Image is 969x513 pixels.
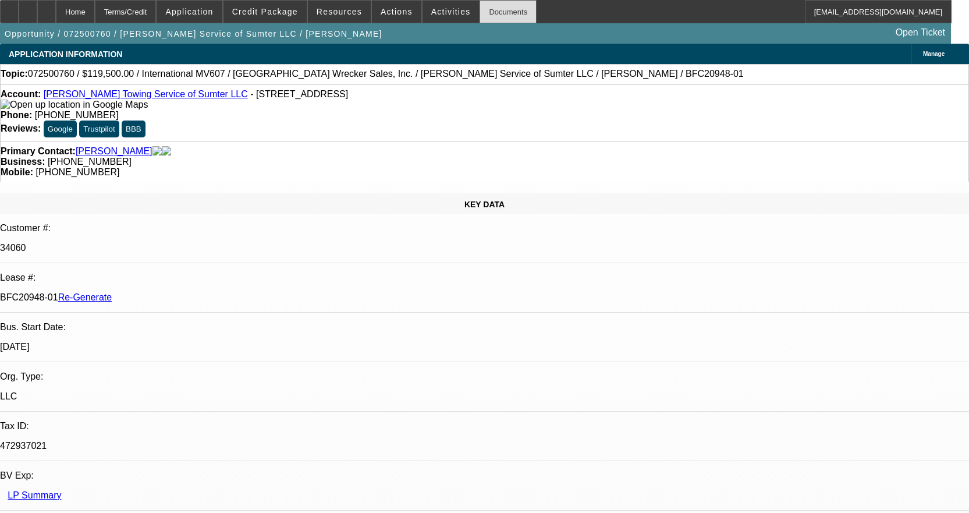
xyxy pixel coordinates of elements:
span: [PHONE_NUMBER] [36,167,119,177]
img: Open up location in Google Maps [1,100,148,110]
span: Resources [317,7,362,16]
span: Manage [923,51,945,57]
button: BBB [122,121,145,137]
button: Actions [372,1,421,23]
button: Activities [423,1,480,23]
span: [PHONE_NUMBER] [48,157,132,167]
a: Open Ticket [891,23,950,43]
a: LP Summary [8,490,61,500]
button: Credit Package [223,1,307,23]
strong: Mobile: [1,167,33,177]
img: facebook-icon.png [152,146,162,157]
strong: Account: [1,89,41,99]
strong: Primary Contact: [1,146,76,157]
span: 072500760 / $119,500.00 / International MV607 / [GEOGRAPHIC_DATA] Wrecker Sales, Inc. / [PERSON_N... [28,69,744,79]
a: View Google Maps [1,100,148,109]
strong: Topic: [1,69,28,79]
span: APPLICATION INFORMATION [9,49,122,59]
button: Trustpilot [79,121,119,137]
img: linkedin-icon.png [162,146,171,157]
a: [PERSON_NAME] [76,146,152,157]
button: Application [157,1,222,23]
span: Opportunity / 072500760 / [PERSON_NAME] Service of Sumter LLC / [PERSON_NAME] [5,29,382,38]
span: Actions [381,7,413,16]
strong: Business: [1,157,45,167]
button: Google [44,121,77,137]
span: [PHONE_NUMBER] [35,110,119,120]
a: [PERSON_NAME] Towing Service of Sumter LLC [44,89,248,99]
strong: Reviews: [1,123,41,133]
strong: Phone: [1,110,32,120]
span: - [STREET_ADDRESS] [250,89,348,99]
span: Activities [431,7,471,16]
span: KEY DATA [464,200,505,209]
button: Resources [308,1,371,23]
a: Re-Generate [58,292,112,302]
span: Application [165,7,213,16]
span: Credit Package [232,7,298,16]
